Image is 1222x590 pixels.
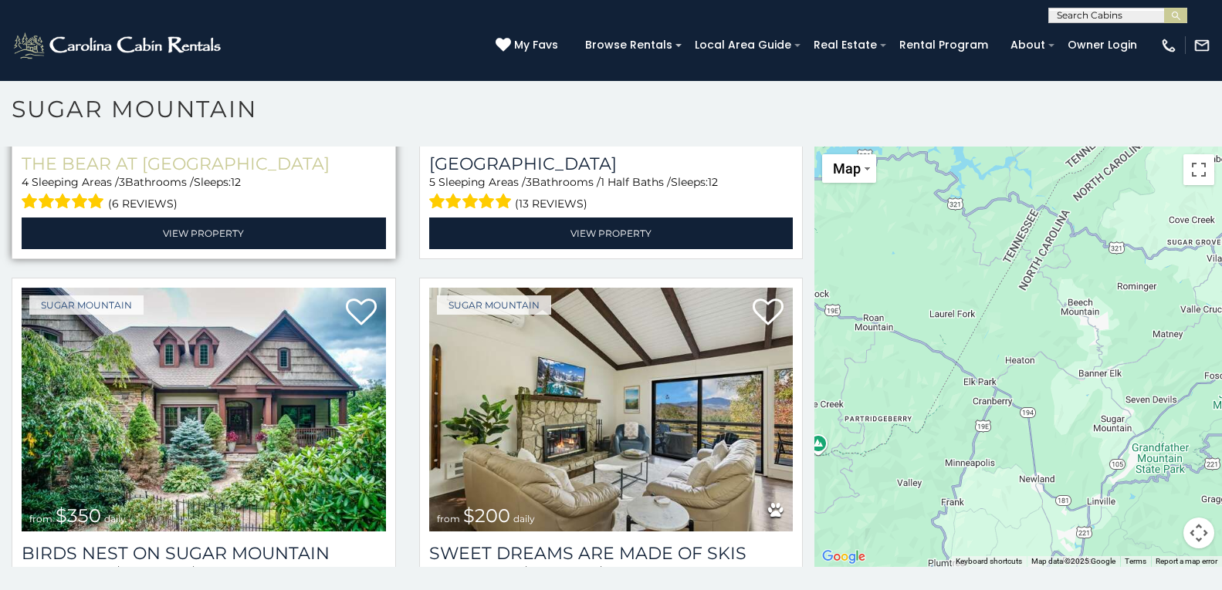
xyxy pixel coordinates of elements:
[429,543,794,564] a: Sweet Dreams Are Made Of Skis
[22,543,386,564] a: Birds Nest On Sugar Mountain
[29,295,144,315] a: Sugar Mountain
[22,174,386,214] div: Sleeping Areas / Bathrooms / Sleeps:
[22,288,386,531] img: Birds Nest On Sugar Mountain
[1193,37,1210,54] img: mail-regular-white.png
[429,288,794,531] a: Sweet Dreams Are Made Of Skis from $200 daily
[1183,154,1214,185] button: Toggle fullscreen view
[437,513,460,524] span: from
[22,565,29,578] span: 6
[429,217,794,249] a: View Property
[12,30,225,61] img: White-1-2.png
[892,33,996,57] a: Rental Program
[118,565,125,578] span: 4
[22,175,29,189] span: 4
[429,153,794,174] h3: Grouse Moor Lodge
[429,565,436,578] span: 4
[463,504,510,527] span: $200
[496,37,562,54] a: My Favs
[429,174,794,214] div: Sleeping Areas / Bathrooms / Sleeps:
[1183,518,1214,548] button: Map camera controls
[231,565,241,578] span: 17
[526,565,533,578] span: 2
[56,504,101,527] span: $350
[108,194,178,214] span: (6 reviews)
[104,513,126,524] span: daily
[806,33,885,57] a: Real Estate
[429,288,794,531] img: Sweet Dreams Are Made Of Skis
[437,295,551,315] a: Sugar Mountain
[515,194,587,214] span: (13 reviews)
[526,175,532,189] span: 3
[346,297,377,329] a: Add to favorites
[708,175,718,189] span: 12
[1160,37,1177,54] img: phone-regular-white.png
[638,565,648,578] span: 12
[687,33,799,57] a: Local Area Guide
[1031,557,1115,565] span: Map data ©2025 Google
[577,33,680,57] a: Browse Rentals
[753,297,784,329] a: Add to favorites
[231,175,241,189] span: 12
[22,153,386,174] a: The Bear At [GEOGRAPHIC_DATA]
[1060,33,1145,57] a: Owner Login
[601,175,671,189] span: 1 Half Baths /
[822,154,876,183] button: Change map style
[29,513,52,524] span: from
[1003,33,1053,57] a: About
[818,547,869,567] img: Google
[429,175,435,189] span: 5
[22,153,386,174] h3: The Bear At Sugar Mountain
[513,513,535,524] span: daily
[22,217,386,249] a: View Property
[833,160,861,177] span: Map
[119,175,125,189] span: 3
[1156,557,1217,565] a: Report a map error
[429,153,794,174] a: [GEOGRAPHIC_DATA]
[22,288,386,531] a: Birds Nest On Sugar Mountain from $350 daily
[956,556,1022,567] button: Keyboard shortcuts
[514,37,558,53] span: My Favs
[818,547,869,567] a: Open this area in Google Maps (opens a new window)
[1125,557,1146,565] a: Terms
